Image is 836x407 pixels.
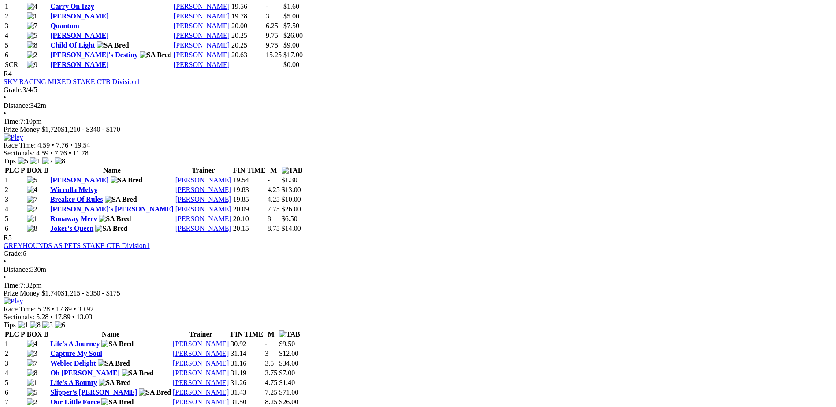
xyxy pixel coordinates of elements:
span: $1.40 [279,379,295,386]
a: [PERSON_NAME] [173,388,229,396]
a: [PERSON_NAME] [175,176,231,184]
img: 7 [27,359,37,367]
td: 5 [4,41,26,50]
a: Our Little Force [50,398,100,406]
text: 7.25 [265,388,277,396]
span: $10.00 [282,196,301,203]
span: • [4,94,6,101]
a: GREYHOUNDS AS PETS STAKE CTB Division1 [4,242,150,249]
a: [PERSON_NAME] [174,3,230,10]
a: Life's A Journey [50,340,100,348]
img: 7 [27,196,37,203]
span: $1,210 - $340 - $170 [61,126,120,133]
span: 30.92 [78,305,94,313]
img: SA Bred [122,369,154,377]
td: 5 [4,378,26,387]
span: $5.00 [283,12,299,20]
img: SA Bred [101,340,134,348]
span: 7.76 [56,141,68,149]
span: Grade: [4,250,23,257]
th: Name [50,330,171,339]
span: 5.28 [37,305,50,313]
img: 1 [27,12,37,20]
text: 4.75 [265,379,277,386]
td: 4 [4,369,26,377]
a: Runaway Merv [50,215,97,222]
td: 19.85 [233,195,266,204]
td: 2 [4,12,26,21]
span: 13.03 [76,313,92,321]
td: 3 [4,359,26,368]
td: 31.43 [230,388,264,397]
span: Time: [4,118,20,125]
td: 1 [4,176,26,185]
td: 5 [4,215,26,223]
a: [PERSON_NAME] [175,196,231,203]
img: 1 [27,215,37,223]
img: 4 [27,186,37,194]
img: 8 [55,157,65,165]
span: $7.50 [283,22,299,30]
a: [PERSON_NAME] [173,359,229,367]
span: $26.00 [282,205,301,213]
span: $71.00 [279,388,298,396]
a: [PERSON_NAME] [50,61,108,68]
div: Prize Money $1,720 [4,126,832,133]
a: Capture My Soul [50,350,102,357]
img: 2 [27,398,37,406]
a: Breaker Of Rules [50,196,103,203]
img: 8 [27,369,37,377]
td: 31.14 [230,349,264,358]
th: FIN TIME [230,330,264,339]
a: [PERSON_NAME] [175,205,231,213]
a: [PERSON_NAME] [175,215,231,222]
img: Play [4,297,23,305]
text: 15.25 [266,51,282,59]
img: 7 [27,22,37,30]
img: 8 [27,225,37,233]
div: Prize Money $1,740 [4,289,832,297]
text: 4.25 [268,196,280,203]
span: • [52,305,54,313]
img: SA Bred [140,51,172,59]
img: 3 [27,350,37,358]
text: 8 [268,215,271,222]
span: 17.89 [55,313,71,321]
img: SA Bred [99,379,131,387]
span: Sectionals: [4,313,34,321]
span: • [52,141,54,149]
span: $13.00 [282,186,301,193]
text: 3.5 [265,359,274,367]
img: 1 [18,321,28,329]
span: P [21,166,25,174]
span: PLC [5,330,19,338]
a: [PERSON_NAME] [173,369,229,377]
td: 19.54 [233,176,266,185]
div: 3/4/5 [4,86,832,94]
a: [PERSON_NAME] [173,379,229,386]
img: 8 [30,321,41,329]
text: 3.75 [265,369,277,377]
span: • [72,313,75,321]
img: 5 [27,176,37,184]
td: 20.63 [231,51,264,59]
a: [PERSON_NAME]'s [PERSON_NAME] [50,205,174,213]
span: $9.00 [283,41,299,49]
a: [PERSON_NAME] [50,32,108,39]
div: 342m [4,102,832,110]
span: 5.28 [36,313,48,321]
span: • [69,149,71,157]
th: FIN TIME [233,166,266,175]
span: $1,215 - $350 - $175 [61,289,120,297]
span: Distance: [4,102,30,109]
td: 1 [4,340,26,348]
th: Name [50,166,174,175]
img: SA Bred [97,41,129,49]
a: SKY RACING MIXED STAKE CTB Division1 [4,78,140,85]
span: • [4,274,6,281]
a: [PERSON_NAME] [173,398,229,406]
td: 6 [4,51,26,59]
span: 17.89 [56,305,72,313]
td: 6 [4,224,26,233]
text: 3 [265,350,268,357]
